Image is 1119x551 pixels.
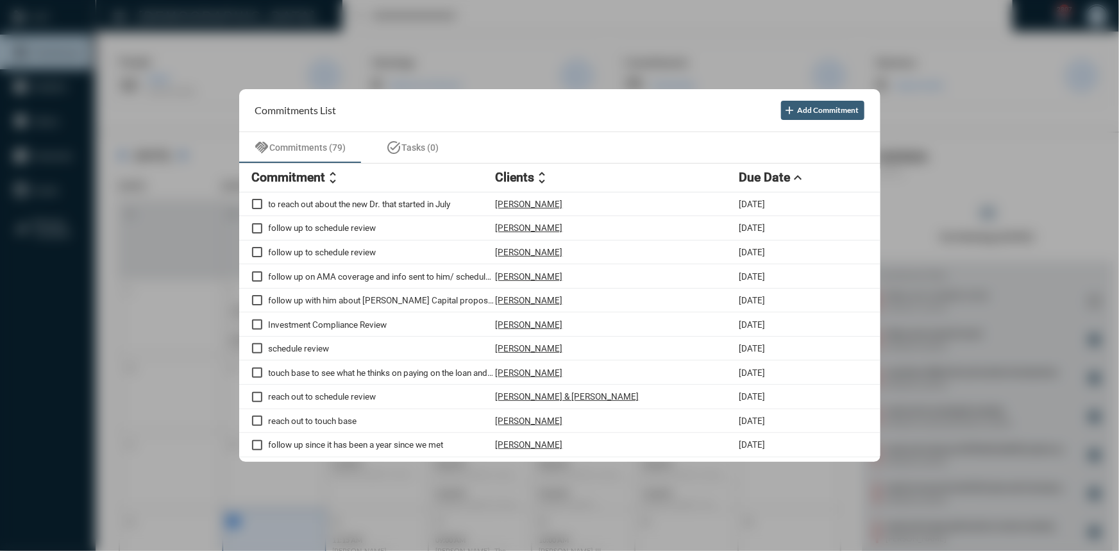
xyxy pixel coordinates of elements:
[496,343,563,353] p: [PERSON_NAME]
[739,391,766,402] p: [DATE]
[739,439,766,450] p: [DATE]
[255,104,337,116] h2: Commitments List
[496,416,563,426] p: [PERSON_NAME]
[269,343,496,353] p: schedule review
[496,439,563,450] p: [PERSON_NAME]
[496,368,563,378] p: [PERSON_NAME]
[496,319,563,330] p: [PERSON_NAME]
[496,295,563,305] p: [PERSON_NAME]
[496,247,563,257] p: [PERSON_NAME]
[326,170,341,185] mat-icon: unfold_more
[269,247,496,257] p: follow up to schedule review
[269,199,496,209] p: to reach out about the new Dr. that started in July
[781,101,864,120] button: Add Commitment
[269,391,496,402] p: reach out to schedule review
[784,104,796,117] mat-icon: add
[496,271,563,282] p: [PERSON_NAME]
[387,140,402,155] mat-icon: task_alt
[791,170,806,185] mat-icon: expand_less
[739,416,766,426] p: [DATE]
[269,271,496,282] p: follow up on AMA coverage and info sent to him/ schedule review
[269,439,496,450] p: follow up since it has been a year since we met
[269,416,496,426] p: reach out to touch base
[739,343,766,353] p: [DATE]
[269,319,496,330] p: Investment Compliance Review
[739,170,791,185] h2: Due Date
[255,140,270,155] mat-icon: handshake
[252,170,326,185] h2: Commitment
[535,170,550,185] mat-icon: unfold_more
[496,170,535,185] h2: Clients
[269,295,496,305] p: follow up with him about [PERSON_NAME] Capital proposal and the mass mutual producer cert.
[402,142,439,153] span: Tasks (0)
[269,368,496,378] p: touch base to see what he thinks on paying on the loan and on possibly changing the dividend scale
[496,223,563,233] p: [PERSON_NAME]
[739,368,766,378] p: [DATE]
[739,271,766,282] p: [DATE]
[739,295,766,305] p: [DATE]
[269,223,496,233] p: follow up to schedule review
[739,199,766,209] p: [DATE]
[496,199,563,209] p: [PERSON_NAME]
[739,247,766,257] p: [DATE]
[739,319,766,330] p: [DATE]
[270,142,346,153] span: Commitments (79)
[739,223,766,233] p: [DATE]
[496,391,639,402] p: [PERSON_NAME] & [PERSON_NAME]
